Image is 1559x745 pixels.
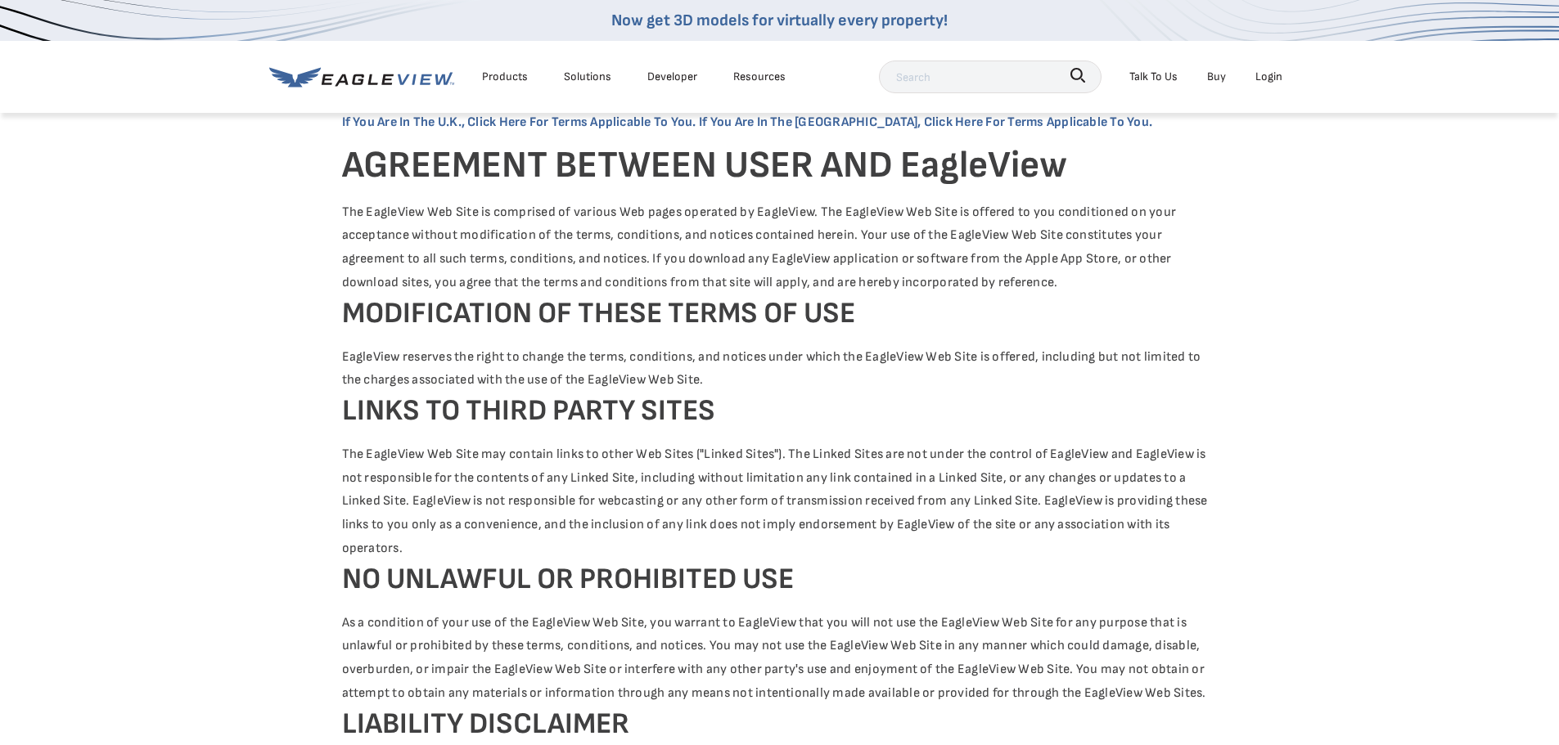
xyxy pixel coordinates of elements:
[733,66,786,87] div: Resources
[342,393,1218,431] h4: LINKS TO THIRD PARTY SITES
[482,66,528,87] div: Products
[879,61,1102,93] input: Search
[1207,66,1226,87] a: Buy
[342,143,1218,188] h3: AGREEMENT BETWEEN USER AND EagleView
[342,706,1218,744] h4: LIABILITY DISCLAIMER
[1129,66,1178,87] div: Talk To Us
[699,114,1152,131] a: If you are in the [GEOGRAPHIC_DATA], click here for terms applicable to you.
[1255,66,1282,87] div: Login
[611,11,948,30] a: Now get 3D models for virtually every property!
[342,295,1218,334] h4: MODIFICATION OF THESE TERMS OF USE
[564,66,611,87] div: Solutions
[342,114,696,131] a: If you are in the U.K., click here for terms applicable to you.
[647,66,697,87] a: Developer
[342,561,1218,599] h4: NO UNLAWFUL OR PROHIBITED USE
